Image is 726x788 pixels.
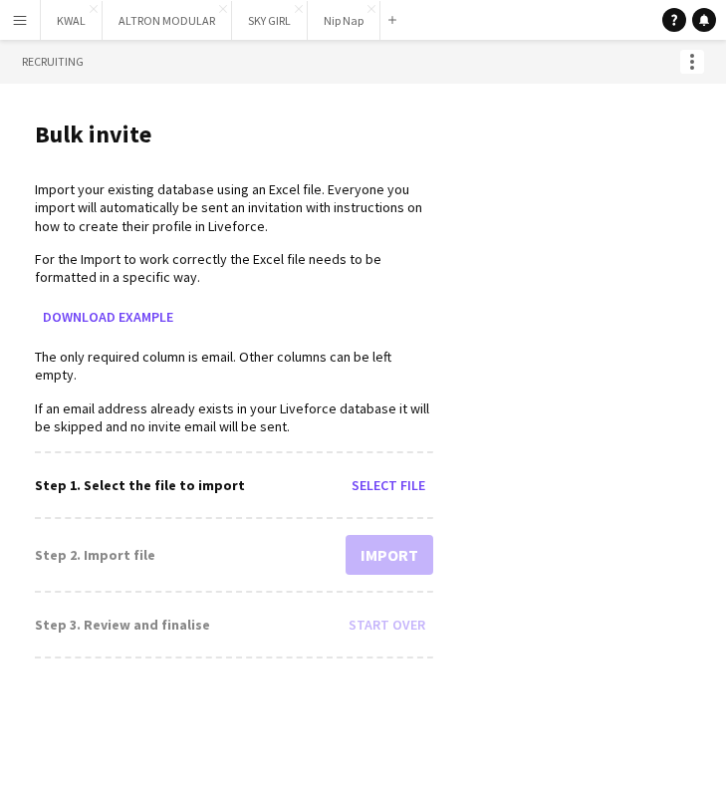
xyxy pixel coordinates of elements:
h1: Bulk invite [35,120,433,149]
p: Import your existing database using an Excel file. Everyone you import will automatically be sent... [35,180,433,235]
div: Step 2. Import file [35,546,155,564]
p: For the Import to work correctly the Excel file needs to be formatted in a specific way. [35,250,433,286]
button: SKY GIRL [232,1,308,40]
button: ALTRON MODULAR [103,1,232,40]
button: Select file [344,469,433,501]
button: Nip Nap [308,1,380,40]
button: Download example [35,301,181,333]
h3: Recruiting [22,50,704,74]
div: Step 3. Review and finalise [35,616,210,634]
p: If an email address already exists in your Liveforce database it will be skipped and no invite em... [35,399,433,435]
p: The only required column is email. Other columns can be left empty. [35,348,433,384]
button: KWAL [41,1,103,40]
div: Step 1. Select the file to import [35,476,245,494]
